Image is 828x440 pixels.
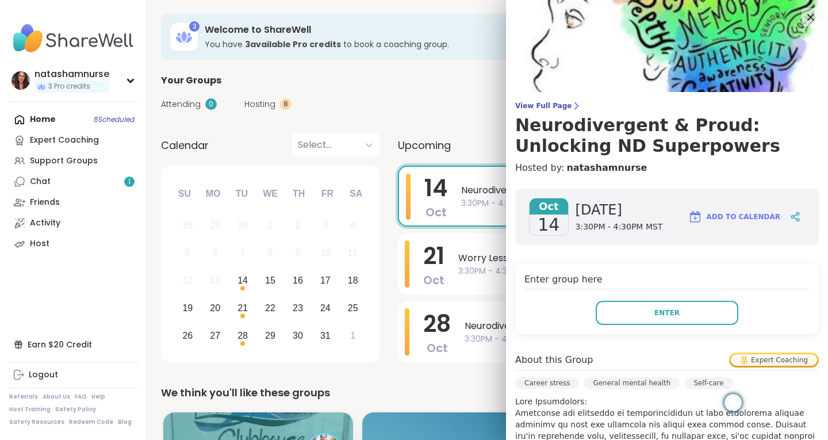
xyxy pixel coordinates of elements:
div: 17 [320,273,331,288]
div: 23 [293,300,303,316]
div: Su [172,181,197,206]
a: View Full PageNeurodivergent & Proud: Unlocking ND Superpowers [515,101,819,156]
a: Host Training [9,405,51,414]
div: Expert Coaching [30,135,99,146]
div: 15 [265,273,275,288]
a: Redeem Code [69,418,113,426]
img: ShareWell Logomark [688,210,702,224]
div: 20 [210,300,220,316]
span: Oct [425,204,447,220]
div: 8 [280,98,292,110]
div: Choose Friday, October 31st, 2025 [313,323,338,348]
span: Add to Calendar [707,212,780,222]
div: Fr [315,181,340,206]
div: 5 [185,245,190,261]
div: Chat [30,176,51,188]
div: 31 [320,328,331,343]
div: Choose Saturday, October 25th, 2025 [340,296,365,320]
div: We [258,181,283,206]
h3: You have to book a coaching group. [205,39,697,50]
div: Choose Sunday, October 19th, 2025 [175,296,200,320]
div: 14 [237,273,248,288]
b: 3 available Pro credit s [245,39,341,50]
div: 16 [293,273,303,288]
div: 28 [237,328,248,343]
div: Career stress [515,377,579,389]
div: Expert Coaching [731,354,817,366]
div: 29 [210,217,220,233]
span: Neurodivergent & Proud: Unlocking ND Superpowers [465,319,793,333]
div: 4 [350,217,355,233]
span: 14 [538,215,559,235]
span: Oct [423,272,444,288]
div: Not available Wednesday, October 8th, 2025 [258,241,283,266]
div: Friends [30,197,60,208]
h3: Welcome to ShareWell [205,24,697,36]
h4: Hosted by: [515,161,819,175]
div: Not available Tuesday, September 30th, 2025 [231,213,255,238]
div: Host [30,238,49,250]
img: ShareWell Nav Logo [9,18,137,59]
div: Not available Monday, October 13th, 2025 [203,269,228,293]
div: 22 [265,300,275,316]
h3: Neurodivergent & Proud: Unlocking ND Superpowers [515,115,819,156]
a: natashamnurse [566,161,647,175]
span: 3:30PM - 4:30PM MST [458,265,793,277]
span: Enter [654,308,680,318]
span: 1 [128,177,131,187]
div: Not available Thursday, October 9th, 2025 [286,241,310,266]
a: Activity [9,213,137,234]
a: Help [91,393,105,401]
span: Neurodivergent & Proud: Unlocking ND Superpowers [461,183,792,197]
div: 13 [210,273,220,288]
div: Not available Monday, September 29th, 2025 [203,213,228,238]
div: 9 [295,245,300,261]
span: 28 [423,308,451,340]
div: 12 [182,273,193,288]
div: 25 [348,300,358,316]
div: 6 [213,245,218,261]
div: 10 [320,245,331,261]
div: 24 [320,300,331,316]
div: 1 [350,328,355,343]
div: Choose Thursday, October 30th, 2025 [286,323,310,348]
a: Friends [9,192,137,213]
a: Chat1 [9,171,137,192]
img: natashamnurse [11,71,30,90]
div: Support Groups [30,155,98,167]
div: Choose Tuesday, October 28th, 2025 [231,323,255,348]
div: Not available Friday, October 3rd, 2025 [313,213,338,238]
span: View Full Page [515,101,819,110]
span: Attending [161,98,201,110]
div: Choose Saturday, November 1st, 2025 [340,323,365,348]
div: Choose Sunday, October 26th, 2025 [175,323,200,348]
div: Mo [200,181,225,206]
div: Activity [30,217,60,229]
div: Not available Wednesday, October 1st, 2025 [258,213,283,238]
span: 14 [424,172,447,204]
span: 3:30PM - 4:30PM MST [576,221,663,233]
div: Choose Monday, October 20th, 2025 [203,296,228,320]
span: Calendar [161,137,209,153]
span: Oct [530,198,568,215]
div: Choose Wednesday, October 29th, 2025 [258,323,283,348]
h4: Enter group here [524,273,810,289]
div: Choose Monday, October 27th, 2025 [203,323,228,348]
div: 2 [295,217,300,233]
div: Choose Friday, October 24th, 2025 [313,296,338,320]
div: Not available Sunday, October 5th, 2025 [175,241,200,266]
div: Choose Friday, October 17th, 2025 [313,269,338,293]
a: Safety Policy [55,405,96,414]
div: 1 [268,217,273,233]
a: Support Groups [9,151,137,171]
div: natashamnurse [34,68,109,81]
div: Not available Sunday, September 28th, 2025 [175,213,200,238]
div: 7 [240,245,246,261]
div: 28 [182,217,193,233]
div: 27 [210,328,220,343]
div: Choose Tuesday, October 21st, 2025 [231,296,255,320]
div: Earn $20 Credit [9,334,137,355]
div: Choose Wednesday, October 22nd, 2025 [258,296,283,320]
div: 18 [348,273,358,288]
a: FAQ [75,393,87,401]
